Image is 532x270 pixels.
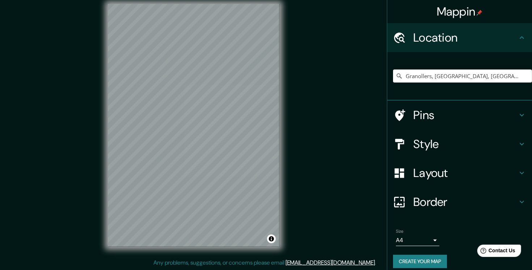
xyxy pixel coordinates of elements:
button: Create your map [393,255,447,268]
h4: Border [413,195,518,209]
iframe: Help widget launcher [468,242,524,262]
h4: Location [413,30,518,45]
h4: Layout [413,166,518,180]
h4: Mappin [437,4,483,19]
div: Layout [387,159,532,187]
img: pin-icon.png [477,10,482,16]
div: Location [387,23,532,52]
canvas: Map [108,4,279,247]
a: [EMAIL_ADDRESS][DOMAIN_NAME] [286,259,375,266]
p: Any problems, suggestions, or concerns please email . [153,258,376,267]
input: Pick your city or area [393,69,532,83]
div: . [377,258,379,267]
button: Toggle attribution [267,235,276,243]
h4: Pins [413,108,518,122]
div: A4 [396,235,439,246]
div: . [376,258,377,267]
div: Style [387,130,532,159]
h4: Style [413,137,518,151]
label: Size [396,228,404,235]
div: Border [387,187,532,216]
div: Pins [387,101,532,130]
